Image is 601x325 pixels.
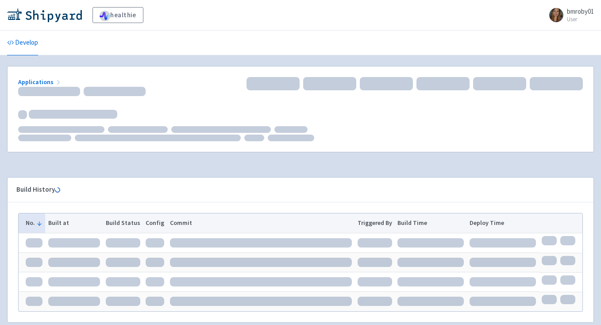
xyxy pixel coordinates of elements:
a: Develop [7,31,38,55]
th: Config [143,213,167,233]
a: healthie [92,7,143,23]
th: Commit [167,213,355,233]
a: bmroby01 User [544,8,594,22]
th: Built at [45,213,103,233]
div: Build History [16,185,570,195]
span: bmroby01 [567,7,594,15]
img: Shipyard logo [7,8,82,22]
button: No. [26,218,42,228]
small: User [567,16,594,22]
th: Build Status [103,213,143,233]
th: Build Time [395,213,467,233]
a: Applications [18,78,62,86]
th: Triggered By [354,213,395,233]
th: Deploy Time [467,213,539,233]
